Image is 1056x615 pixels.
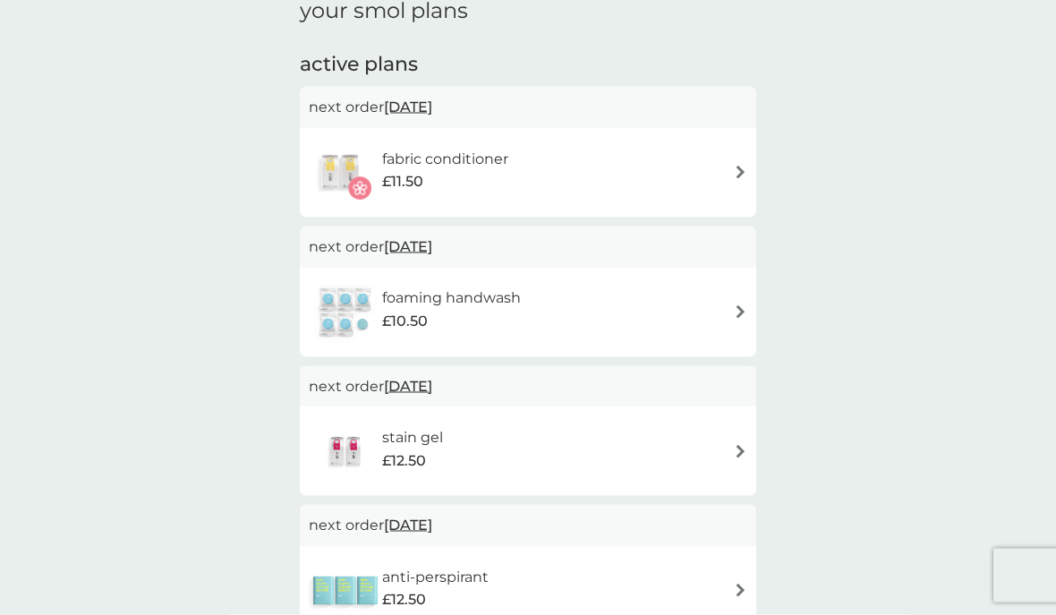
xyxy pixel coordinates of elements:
[734,445,747,458] img: arrow right
[309,514,747,537] p: next order
[309,375,747,398] p: next order
[309,281,382,344] img: foaming handwash
[382,588,426,611] span: £12.50
[382,566,489,589] h6: anti-perspirant
[382,426,443,449] h6: stain gel
[382,170,423,193] span: £11.50
[309,141,371,204] img: fabric conditioner
[382,310,428,333] span: £10.50
[734,584,747,597] img: arrow right
[734,166,747,179] img: arrow right
[384,229,432,264] span: [DATE]
[309,235,747,259] p: next order
[734,305,747,319] img: arrow right
[382,148,508,171] h6: fabric conditioner
[300,51,756,79] h2: active plans
[382,449,426,473] span: £12.50
[384,508,432,542] span: [DATE]
[384,369,432,404] span: [DATE]
[309,420,382,483] img: stain gel
[309,96,747,119] p: next order
[382,286,521,310] h6: foaming handwash
[384,90,432,124] span: [DATE]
